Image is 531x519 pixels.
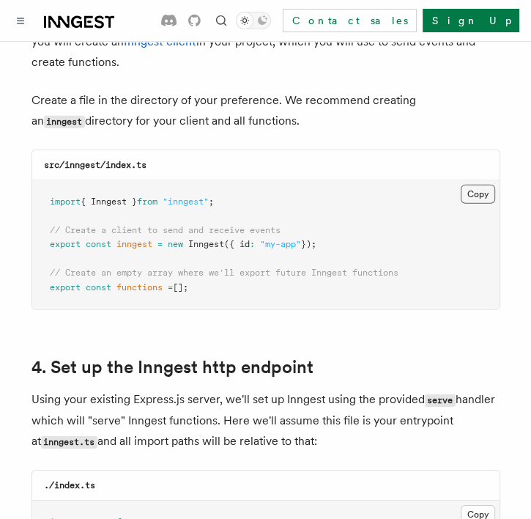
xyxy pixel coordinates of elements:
[44,160,146,170] code: src/inngest/index.ts
[116,282,163,292] span: functions
[301,239,316,249] span: });
[260,239,301,249] span: "my-app"
[236,12,271,29] button: Toggle dark mode
[423,9,519,32] a: Sign Up
[50,225,281,235] span: // Create a client to send and receive events
[461,185,495,204] button: Copy
[116,239,152,249] span: inngest
[188,239,224,249] span: Inngest
[173,282,188,292] span: [];
[44,480,95,490] code: ./index.ts
[250,239,255,249] span: :
[50,196,81,207] span: import
[12,12,29,29] button: Toggle navigation
[44,116,85,128] code: inngest
[224,239,250,249] span: ({ id
[31,389,500,452] p: Using your existing Express.js server, we'll set up Inngest using the provided handler which will...
[168,239,183,249] span: new
[137,196,157,207] span: from
[81,196,137,207] span: { Inngest }
[157,239,163,249] span: =
[86,282,111,292] span: const
[31,357,313,378] a: 4. Set up the Inngest http endpoint
[31,90,500,132] p: Create a file in the directory of your preference. We recommend creating an directory for your cl...
[163,196,209,207] span: "inngest"
[86,239,111,249] span: const
[50,282,81,292] span: export
[209,196,214,207] span: ;
[283,9,417,32] a: Contact sales
[425,394,456,407] code: serve
[50,239,81,249] span: export
[50,268,398,278] span: // Create an empty array where we'll export future Inngest functions
[124,34,196,48] a: Inngest client
[41,436,97,449] code: inngest.ts
[212,12,230,29] button: Find something...
[168,282,173,292] span: =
